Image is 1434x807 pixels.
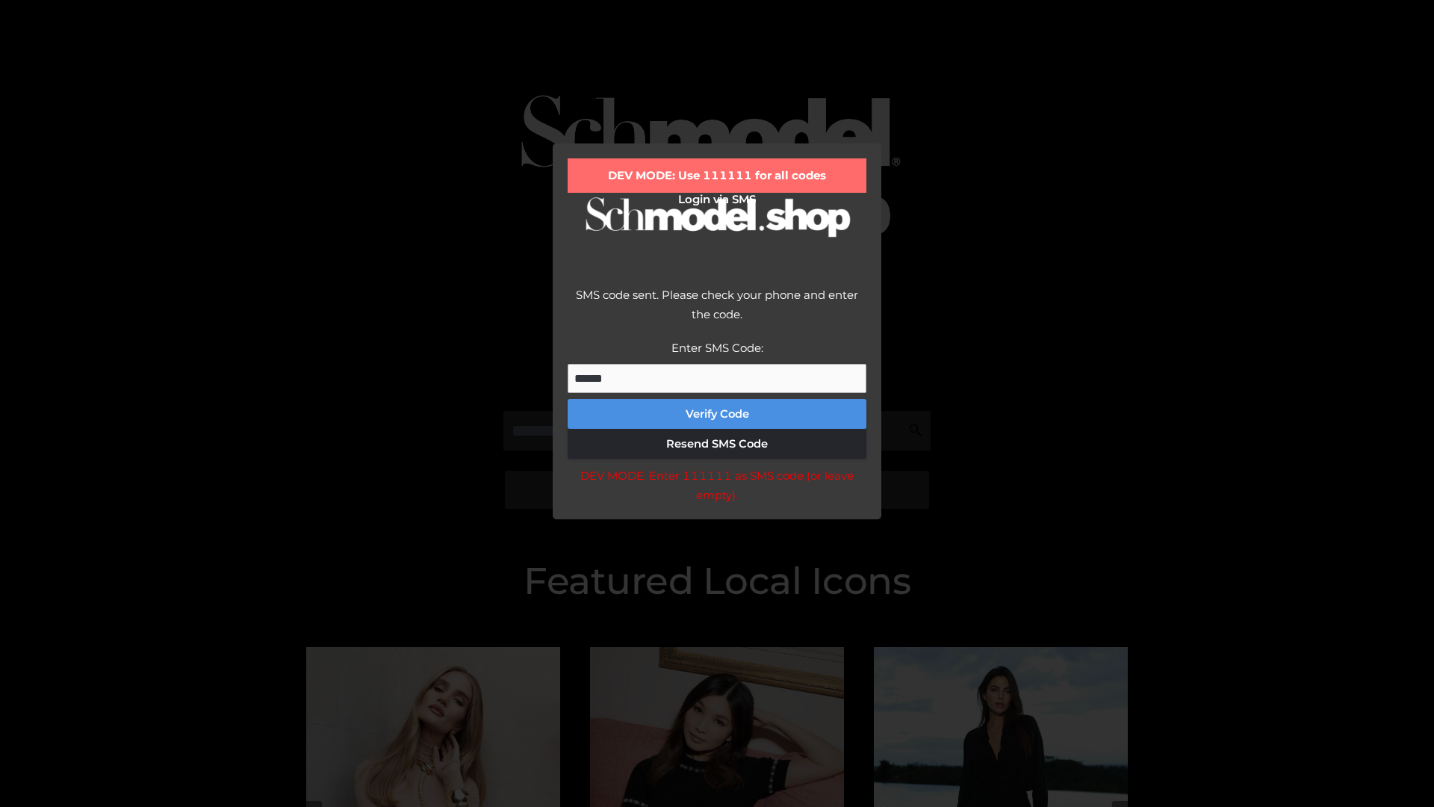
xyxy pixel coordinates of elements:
[568,158,866,193] div: DEV MODE: Use 111111 for all codes
[568,466,866,504] div: DEV MODE: Enter 111111 as SMS code (or leave empty).
[568,285,866,338] div: SMS code sent. Please check your phone and enter the code.
[568,399,866,429] button: Verify Code
[568,193,866,206] h2: Login via SMS
[671,341,763,355] label: Enter SMS Code:
[568,429,866,459] button: Resend SMS Code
